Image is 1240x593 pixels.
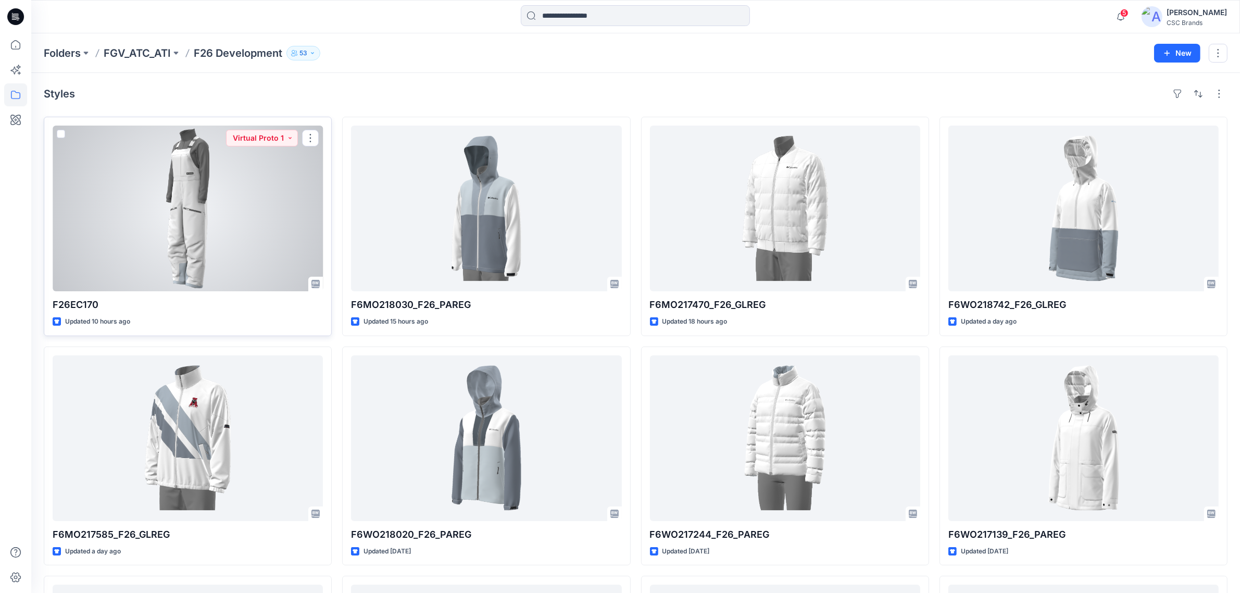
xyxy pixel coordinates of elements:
[948,355,1219,521] a: F6WO217139_F26_PAREG
[650,126,920,291] a: F6MO217470_F26_GLREG
[286,46,320,60] button: 53
[53,126,323,291] a: F26EC170
[1154,44,1200,63] button: New
[364,316,428,327] p: Updated 15 hours ago
[662,546,710,557] p: Updated [DATE]
[650,527,920,542] p: F6WO217244_F26_PAREG
[44,88,75,100] h4: Styles
[662,316,728,327] p: Updated 18 hours ago
[1142,6,1162,27] img: avatar
[650,298,920,312] p: F6MO217470_F26_GLREG
[1167,6,1227,19] div: [PERSON_NAME]
[961,316,1017,327] p: Updated a day ago
[44,46,81,60] a: Folders
[948,298,1219,312] p: F6WO218742_F26_GLREG
[53,527,323,542] p: F6MO217585_F26_GLREG
[194,46,282,60] p: F26 Development
[53,298,323,312] p: F26EC170
[364,546,411,557] p: Updated [DATE]
[1167,19,1227,27] div: CSC Brands
[650,355,920,521] a: F6WO217244_F26_PAREG
[351,527,621,542] p: F6WO218020_F26_PAREG
[104,46,171,60] a: FGV_ATC_ATI
[351,355,621,521] a: F6WO218020_F26_PAREG
[961,546,1008,557] p: Updated [DATE]
[948,527,1219,542] p: F6WO217139_F26_PAREG
[351,126,621,291] a: F6MO218030_F26_PAREG
[1120,9,1129,17] span: 5
[948,126,1219,291] a: F6WO218742_F26_GLREG
[299,47,307,59] p: 53
[65,546,121,557] p: Updated a day ago
[351,298,621,312] p: F6MO218030_F26_PAREG
[65,316,130,327] p: Updated 10 hours ago
[53,355,323,521] a: F6MO217585_F26_GLREG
